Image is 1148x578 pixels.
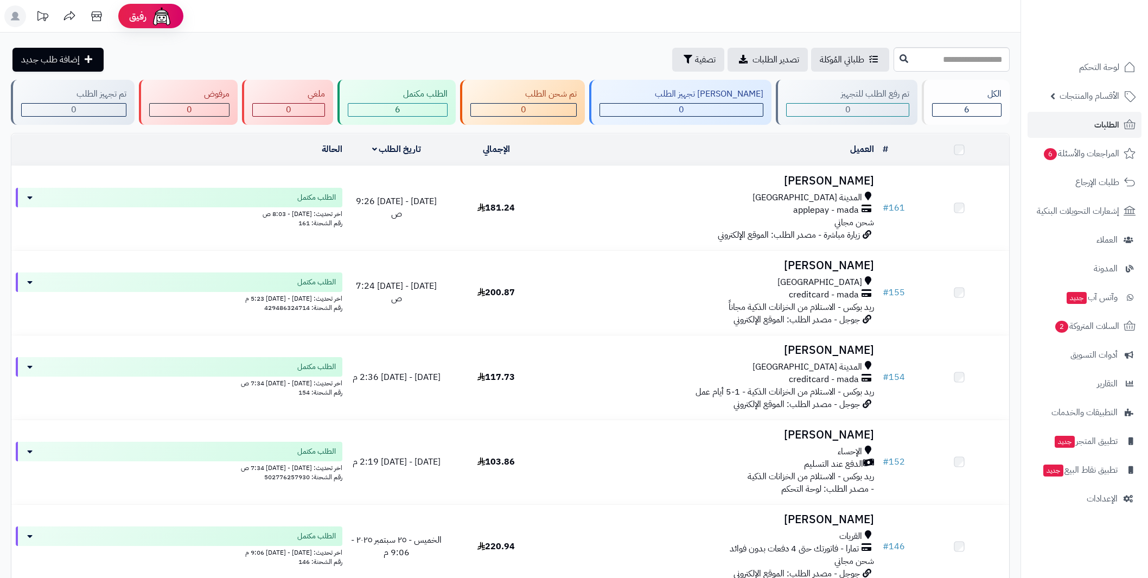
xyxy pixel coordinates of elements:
[1042,462,1118,478] span: تطبيق نقاط البيع
[1066,290,1118,305] span: وآتس آب
[752,53,799,66] span: تصدير الطلبات
[1028,457,1141,483] a: تطبيق نقاط البيعجديد
[551,175,874,187] h3: [PERSON_NAME]
[297,531,336,542] span: الطلب مكتمل
[793,204,859,217] span: applepay - mada
[16,461,342,473] div: اخر تحديث: [DATE] - [DATE] 7:34 ص
[1060,88,1119,104] span: الأقسام والمنتجات
[149,88,230,100] div: مرفوض
[730,543,859,555] span: تمارا - فاتورتك حتى 4 دفعات بدون فوائد
[483,143,510,156] a: الإجمالي
[752,361,862,373] span: المدينة [GEOGRAPHIC_DATA]
[297,277,336,288] span: الطلب مكتمل
[470,88,577,100] div: تم شحن الطلب
[353,455,441,468] span: [DATE] - [DATE] 2:19 م
[1028,227,1141,253] a: العملاء
[551,513,874,526] h3: [PERSON_NAME]
[695,53,716,66] span: تصفية
[1028,371,1141,397] a: التقارير
[298,218,342,228] span: رقم الشحنة: 161
[850,143,874,156] a: العميل
[748,470,874,483] span: ريد بوكس - الاستلام من الخزانات الذكية
[1055,321,1068,333] span: 2
[1055,436,1075,448] span: جديد
[264,303,342,313] span: رقم الشحنة: 429486324714
[1028,169,1141,195] a: طلبات الإرجاع
[786,88,910,100] div: تم رفع الطلب للتجهيز
[12,48,104,72] a: إضافة طلب جديد
[1028,428,1141,454] a: تطبيق المتجرجديد
[883,286,889,299] span: #
[477,371,515,384] span: 117.73
[1028,284,1141,310] a: وآتس آبجديد
[477,455,515,468] span: 103.86
[477,286,515,299] span: 200.87
[600,104,763,116] div: 0
[1043,465,1063,477] span: جديد
[1070,347,1118,363] span: أدوات التسويق
[883,371,889,384] span: #
[1087,491,1118,506] span: الإعدادات
[471,104,577,116] div: 0
[834,555,874,568] span: شحن مجاني
[1094,117,1119,132] span: الطلبات
[964,103,970,116] span: 6
[16,546,342,557] div: اخر تحديث: [DATE] - [DATE] 9:06 م
[811,48,889,72] a: طلباتي المُوكلة
[372,143,422,156] a: تاريخ الطلب
[1037,204,1119,219] span: إشعارات التحويلات البنكية
[16,292,342,303] div: اخر تحديث: [DATE] - [DATE] 5:23 م
[551,344,874,357] h3: [PERSON_NAME]
[1074,27,1138,50] img: logo-2.png
[883,201,889,214] span: #
[883,455,905,468] a: #152
[1051,405,1118,420] span: التطبيقات والخدمات
[298,557,342,567] span: رقم الشحنة: 146
[734,398,860,411] span: جوجل - مصدر الطلب: الموقع الإلكتروني
[458,80,588,125] a: تم شحن الطلب 0
[252,88,325,100] div: ملغي
[16,377,342,388] div: اخر تحديث: [DATE] - [DATE] 7:34 ص
[395,103,400,116] span: 6
[1028,54,1141,80] a: لوحة التحكم
[883,371,905,384] a: #154
[883,540,889,553] span: #
[253,104,324,116] div: 0
[351,533,442,559] span: الخميس - ٢٥ سبتمبر ٢٠٢٥ - 9:06 م
[820,53,864,66] span: طلباتي المُوكلة
[883,201,905,214] a: #161
[22,104,126,116] div: 0
[1094,261,1118,276] span: المدونة
[297,361,336,372] span: الطلب مكتمل
[21,88,126,100] div: تم تجهيز الطلب
[1028,486,1141,512] a: الإعدادات
[920,80,1012,125] a: الكل6
[150,104,229,116] div: 0
[286,103,291,116] span: 0
[1028,342,1141,368] a: أدوات التسويق
[679,103,684,116] span: 0
[129,10,146,23] span: رفيق
[1079,60,1119,75] span: لوحة التحكم
[1054,319,1119,334] span: السلات المتروكة
[348,104,447,116] div: 6
[71,103,76,116] span: 0
[29,5,56,30] a: تحديثات المنصة
[240,80,335,125] a: ملغي 0
[1097,376,1118,391] span: التقارير
[839,530,862,543] span: القريات
[728,48,808,72] a: تصدير الطلبات
[9,80,137,125] a: تم تجهيز الطلب 0
[477,201,515,214] span: 181.24
[587,80,774,125] a: [PERSON_NAME] تجهيز الطلب 0
[322,143,342,156] a: الحالة
[883,286,905,299] a: #155
[787,104,909,116] div: 0
[789,289,859,301] span: creditcard - mada
[356,280,437,305] span: [DATE] - [DATE] 7:24 ص
[477,540,515,553] span: 220.94
[1028,256,1141,282] a: المدونة
[883,455,889,468] span: #
[353,371,441,384] span: [DATE] - [DATE] 2:36 م
[335,80,458,125] a: الطلب مكتمل 6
